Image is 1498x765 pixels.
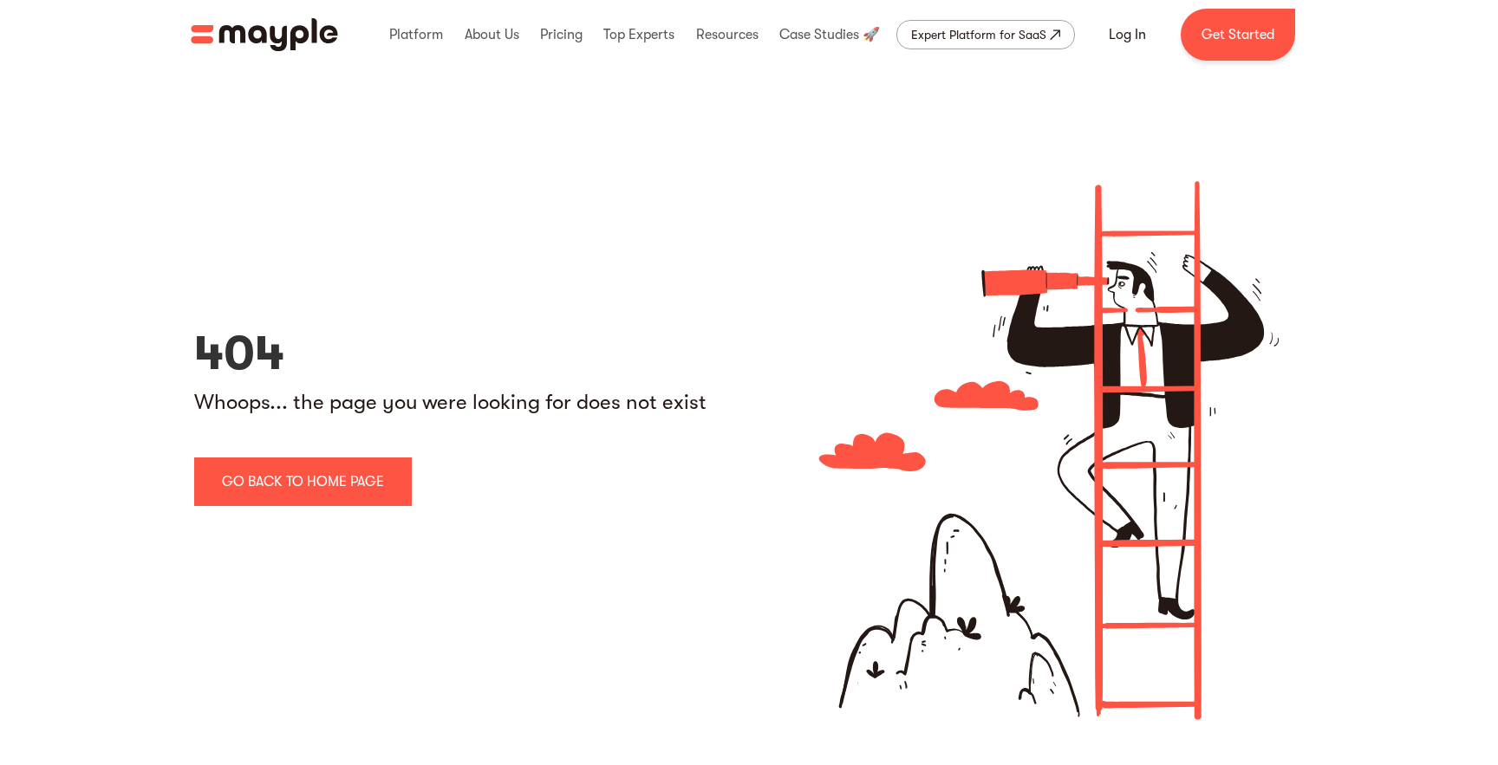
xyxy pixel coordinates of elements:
[194,326,749,381] h1: 404
[536,7,587,62] div: Pricing
[1088,14,1167,55] a: Log In
[191,18,338,51] a: home
[911,24,1046,45] div: Expert Platform for SaaS
[191,18,338,51] img: Mayple logo
[1181,9,1295,61] a: Get Started
[385,7,447,62] div: Platform
[599,7,679,62] div: Top Experts
[896,20,1075,49] a: Expert Platform for SaaS
[194,457,412,506] a: go back to home page
[460,7,524,62] div: About Us
[194,388,749,416] div: Whoops... the page you were looking for does not exist
[692,7,763,62] div: Resources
